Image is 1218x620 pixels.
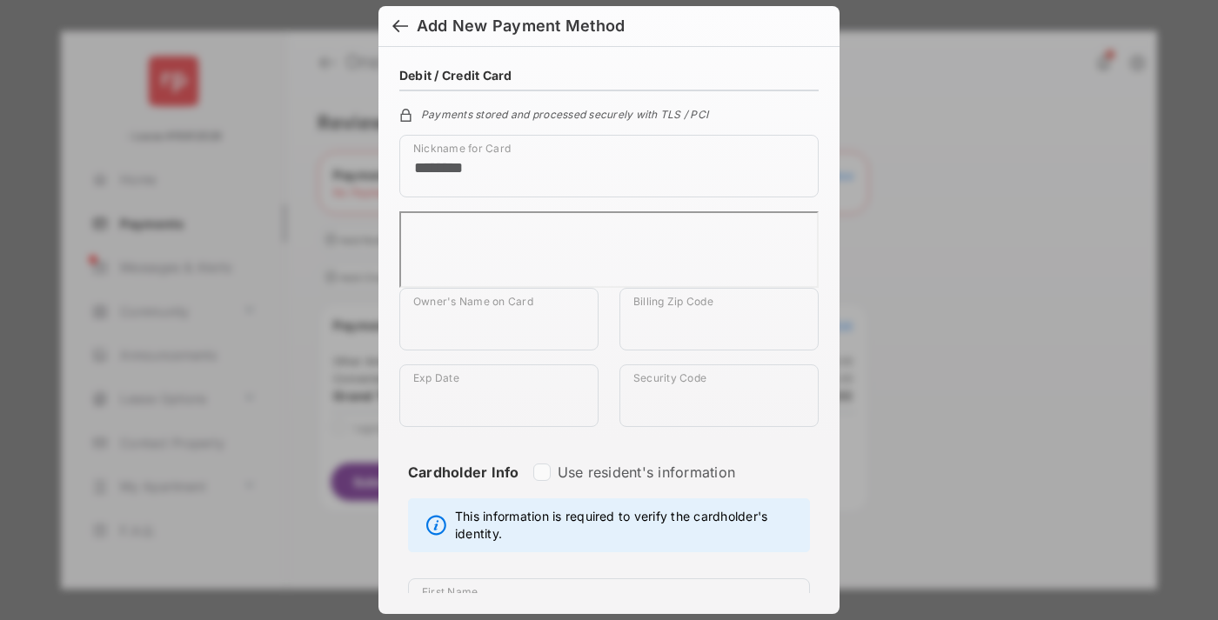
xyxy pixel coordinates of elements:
h4: Debit / Credit Card [399,68,512,83]
span: This information is required to verify the cardholder's identity. [455,508,800,543]
div: Payments stored and processed securely with TLS / PCI [399,105,819,121]
div: Add New Payment Method [417,17,625,36]
strong: Cardholder Info [408,463,519,512]
iframe: Credit card field [399,211,819,288]
label: Use resident's information [558,463,735,481]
